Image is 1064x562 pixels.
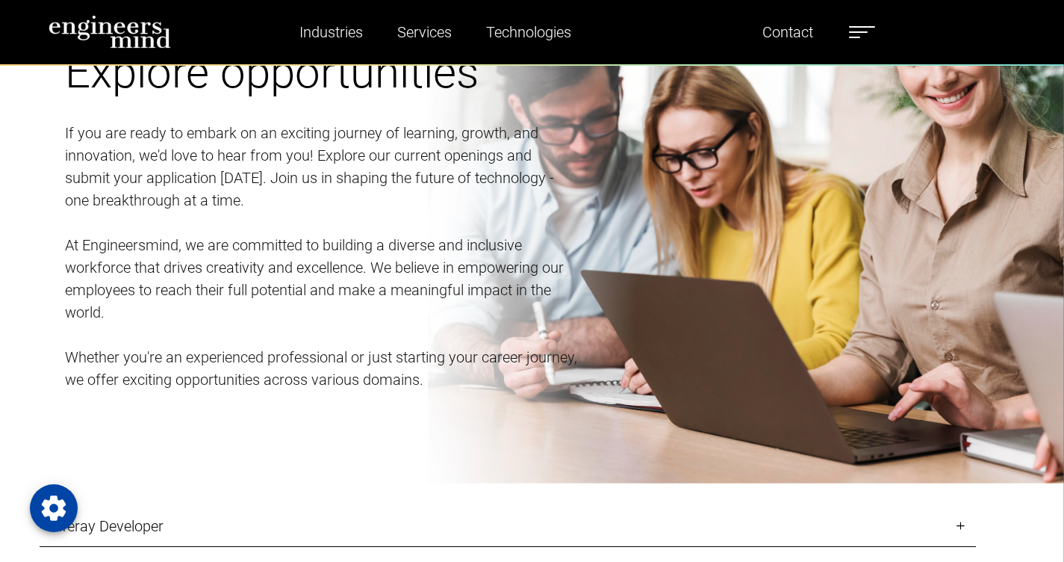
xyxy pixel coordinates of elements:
[65,122,579,211] p: If you are ready to embark on an exciting journey of learning, growth, and innovation, we'd love ...
[65,46,579,99] h1: Explore opportunities
[40,506,976,547] a: Liferay Developer
[293,15,369,49] a: Industries
[391,15,458,49] a: Services
[49,15,172,49] img: logo
[65,346,579,391] p: Whether you're an experienced professional or just starting your career journey, we offer excitin...
[756,15,819,49] a: Contact
[65,234,579,324] p: At Engineersmind, we are committed to building a diverse and inclusive workforce that drives crea...
[480,15,577,49] a: Technologies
